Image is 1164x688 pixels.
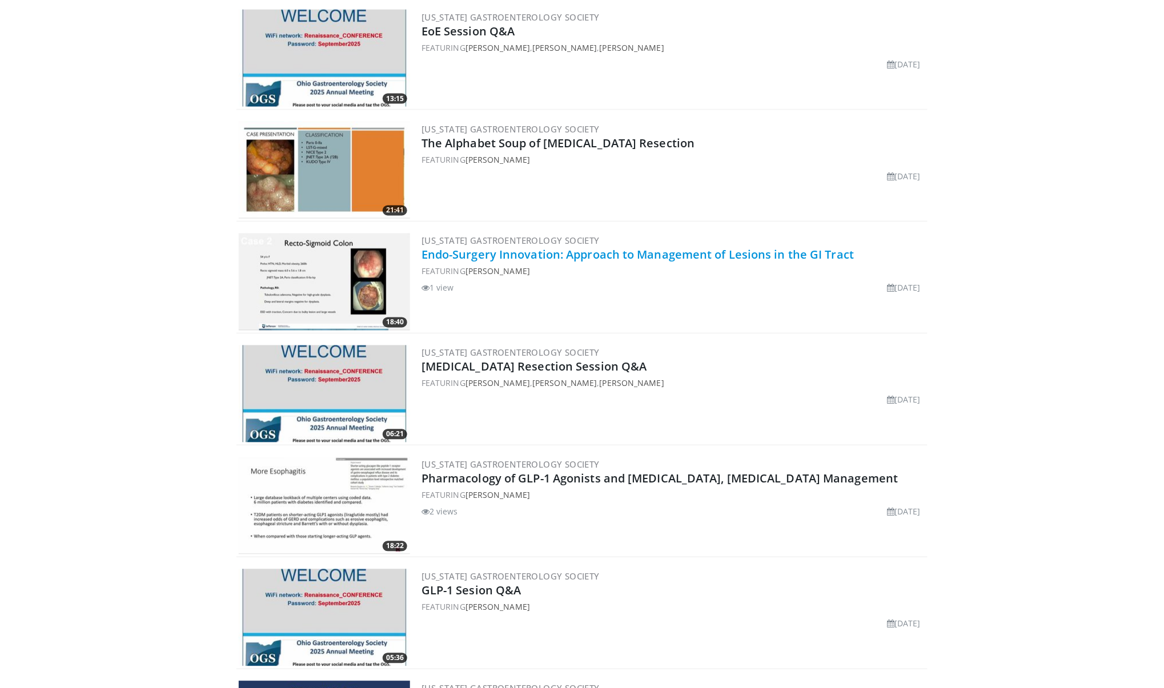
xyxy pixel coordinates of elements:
[887,394,921,406] li: [DATE]
[422,265,925,277] div: FEATURING
[422,571,600,582] a: [US_STATE] Gastroenterology Society
[465,378,530,389] a: [PERSON_NAME]
[383,541,407,552] span: 18:22
[600,42,664,53] a: [PERSON_NAME]
[600,378,664,389] a: [PERSON_NAME]
[422,123,600,135] a: [US_STATE] Gastroenterology Society
[422,583,521,598] a: GLP-1 Sesion Q&A
[465,602,530,613] a: [PERSON_NAME]
[887,618,921,630] li: [DATE]
[383,94,407,104] span: 13:15
[887,506,921,518] li: [DATE]
[532,378,597,389] a: [PERSON_NAME]
[239,122,410,219] a: 21:41
[239,10,410,107] a: 13:15
[383,429,407,440] span: 06:21
[239,457,410,554] a: 18:22
[532,42,597,53] a: [PERSON_NAME]
[422,11,600,23] a: [US_STATE] Gastroenterology Society
[422,347,600,359] a: [US_STATE] Gastroenterology Society
[422,42,925,54] div: FEATURING , ,
[422,154,925,166] div: FEATURING
[422,471,898,486] a: Pharmacology of GLP-1 Agonists and [MEDICAL_DATA], [MEDICAL_DATA] Management
[239,234,410,331] img: 03544e72-2643-4df8-a852-284f3536c36e.300x170_q85_crop-smart_upscale.jpg
[383,206,407,216] span: 21:41
[239,345,410,442] a: 06:21
[422,23,515,39] a: EoE Session Q&A
[422,135,695,151] a: The Alphabet Soup of [MEDICAL_DATA] Resection
[465,42,530,53] a: [PERSON_NAME]
[239,569,410,666] a: 05:36
[422,359,647,375] a: [MEDICAL_DATA] Resection Session Q&A
[239,234,410,331] a: 18:40
[422,377,925,389] div: FEATURING , ,
[422,506,458,518] li: 2 views
[422,489,925,501] div: FEATURING
[422,282,454,294] li: 1 view
[239,457,410,554] img: d0e87126-0652-440b-8b31-cc6ead807f65.300x170_q85_crop-smart_upscale.jpg
[239,10,410,107] img: 9c193f3b-f34d-4ef2-9fd2-d38d4edf8862.300x170_q85_crop-smart_upscale.jpg
[422,459,600,470] a: [US_STATE] Gastroenterology Society
[422,235,600,247] a: [US_STATE] Gastroenterology Society
[422,247,854,263] a: Endo-Surgery Innovation: Approach to Management of Lesions in the GI Tract
[239,569,410,666] img: d9b28f60-ad0f-4111-8aff-a91b8e1b1ef8.300x170_q85_crop-smart_upscale.jpg
[465,490,530,501] a: [PERSON_NAME]
[239,345,410,442] img: 5412fe19-3fcd-4cfe-9bfa-781ba0d989fc.300x170_q85_crop-smart_upscale.jpg
[465,154,530,165] a: [PERSON_NAME]
[239,122,410,219] img: de7b7cfd-9a7a-4342-85f1-50a57b8b4386.300x170_q85_crop-smart_upscale.jpg
[383,653,407,663] span: 05:36
[422,601,925,613] div: FEATURING
[383,317,407,328] span: 18:40
[887,282,921,294] li: [DATE]
[465,266,530,277] a: [PERSON_NAME]
[887,170,921,182] li: [DATE]
[887,58,921,70] li: [DATE]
